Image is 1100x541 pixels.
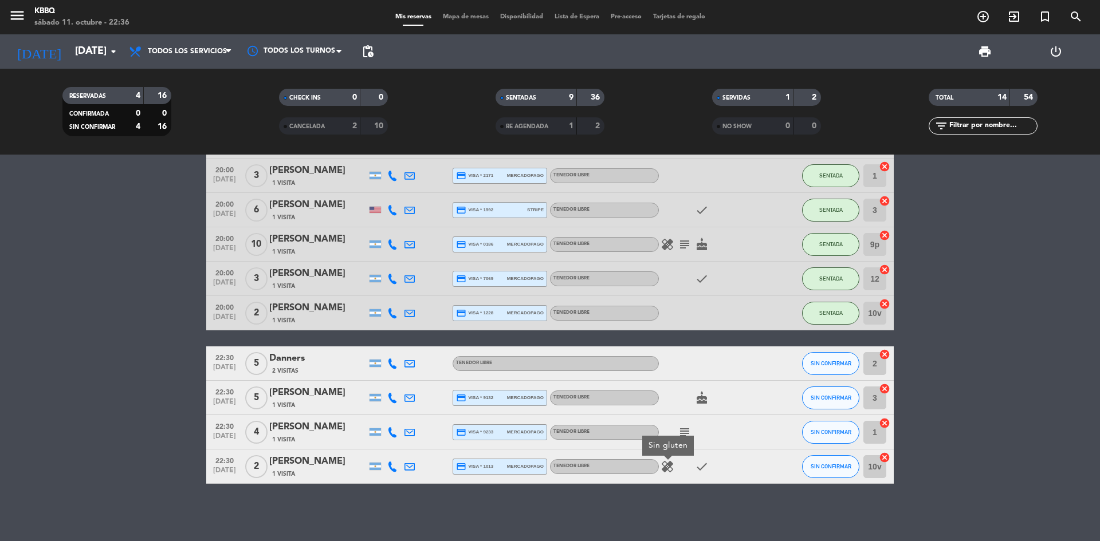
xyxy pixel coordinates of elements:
[210,279,239,292] span: [DATE]
[642,436,694,456] div: Sin gluten
[978,45,992,58] span: print
[352,122,357,130] strong: 2
[272,316,295,325] span: 1 Visita
[722,124,752,129] span: NO SHOW
[819,241,843,247] span: SENTADA
[879,264,890,275] i: cancel
[879,452,890,463] i: cancel
[34,6,129,17] div: KBBQ
[456,427,466,437] i: credit_card
[210,350,239,364] span: 22:30
[269,420,367,435] div: [PERSON_NAME]
[456,239,466,250] i: credit_card
[507,394,544,401] span: mercadopago
[507,172,544,179] span: mercadopago
[506,124,548,129] span: RE AGENDADA
[245,199,268,222] span: 6
[210,266,239,279] span: 20:00
[245,302,268,325] span: 2
[456,308,466,318] i: credit_card
[569,122,573,130] strong: 1
[695,391,709,405] i: cake
[1069,10,1083,23] i: search
[245,267,268,290] span: 3
[507,240,544,248] span: mercadopago
[1020,34,1091,69] div: LOG OUT
[210,176,239,189] span: [DATE]
[456,427,493,437] span: visa * 9233
[507,463,544,470] span: mercadopago
[210,385,239,398] span: 22:30
[695,238,709,251] i: cake
[553,429,590,434] span: Tenedor Libre
[69,111,109,117] span: CONFIRMADA
[136,123,140,131] strong: 4
[9,7,26,28] button: menu
[456,393,493,403] span: visa * 9132
[210,244,239,258] span: [DATE]
[374,122,386,130] strong: 10
[811,429,851,435] span: SIN CONFIRMAR
[678,425,692,439] i: subject
[269,301,367,315] div: [PERSON_NAME]
[812,122,819,130] strong: 0
[527,206,544,214] span: stripe
[210,210,239,223] span: [DATE]
[34,17,129,29] div: sábado 11. octubre - 22:36
[272,366,298,376] span: 2 Visitas
[802,302,859,325] button: SENTADA
[879,195,890,207] i: cancel
[9,39,69,64] i: [DATE]
[456,274,466,284] i: credit_card
[456,171,493,181] span: visa * 2171
[456,308,493,318] span: visa * 1228
[802,164,859,187] button: SENTADA
[379,93,386,101] strong: 0
[811,463,851,469] span: SIN CONFIRMAR
[210,197,239,210] span: 20:00
[210,300,239,313] span: 20:00
[210,419,239,432] span: 22:30
[802,352,859,375] button: SIN CONFIRMAR
[605,14,647,20] span: Pre-acceso
[695,272,709,286] i: check
[245,164,268,187] span: 3
[1049,45,1063,58] i: power_settings_new
[819,207,843,213] span: SENTADA
[289,124,325,129] span: CANCELADA
[269,385,367,400] div: [PERSON_NAME]
[507,428,544,436] span: mercadopago
[456,461,466,472] i: credit_card
[210,453,239,467] span: 22:30
[456,393,466,403] i: credit_card
[553,464,590,468] span: Tenedor Libre
[390,14,437,20] span: Mis reservas
[549,14,605,20] span: Lista de Espera
[269,198,367,212] div: [PERSON_NAME]
[269,351,367,366] div: Danners
[361,45,375,58] span: pending_actions
[9,7,26,24] i: menu
[456,274,493,284] span: visa * 7069
[210,467,239,480] span: [DATE]
[162,109,169,117] strong: 0
[819,275,843,282] span: SENTADA
[245,455,268,478] span: 2
[553,310,590,315] span: Tenedor Libre
[456,361,492,365] span: Tenedor Libre
[494,14,549,20] span: Disponibilidad
[507,309,544,317] span: mercadopago
[976,10,990,23] i: add_circle_outline
[879,417,890,429] i: cancel
[695,203,709,217] i: check
[785,122,790,130] strong: 0
[352,93,357,101] strong: 0
[456,205,493,215] span: visa * 1592
[695,460,709,473] i: check
[879,161,890,172] i: cancel
[553,242,590,246] span: Tenedor Libre
[647,14,711,20] span: Tarjetas de regalo
[811,360,851,366] span: SIN CONFIRMAR
[802,386,859,409] button: SIN CONFIRMAR
[272,469,295,479] span: 1 Visita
